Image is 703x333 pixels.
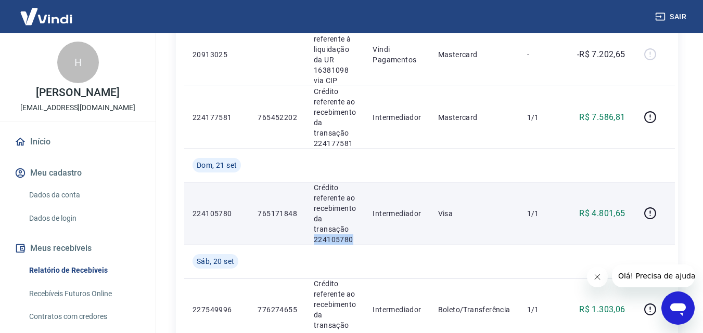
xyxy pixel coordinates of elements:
[12,237,143,260] button: Meus recebíveis
[527,304,558,315] p: 1/1
[438,304,510,315] p: Boleto/Transferência
[20,102,135,113] p: [EMAIL_ADDRESS][DOMAIN_NAME]
[193,112,241,123] p: 224177581
[612,264,695,287] iframe: Mensagem da empresa
[25,208,143,229] a: Dados de login
[197,256,234,267] span: Sáb, 20 set
[527,112,558,123] p: 1/1
[25,306,143,327] a: Contratos com credores
[438,49,510,60] p: Mastercard
[373,208,421,219] p: Intermediador
[193,304,241,315] p: 227549996
[25,260,143,281] a: Relatório de Recebíveis
[193,49,241,60] p: 20913025
[314,182,356,245] p: Crédito referente ao recebimento da transação 224105780
[373,304,421,315] p: Intermediador
[527,208,558,219] p: 1/1
[258,208,297,219] p: 765171848
[12,1,80,32] img: Vindi
[25,283,143,304] a: Recebíveis Futuros Online
[25,184,143,206] a: Dados da conta
[579,207,625,220] p: R$ 4.801,65
[373,44,421,65] p: Vindi Pagamentos
[12,162,143,184] button: Meu cadastro
[438,112,510,123] p: Mastercard
[36,87,119,98] p: [PERSON_NAME]
[373,112,421,123] p: Intermediador
[12,130,143,153] a: Início
[661,291,695,325] iframe: Botão para abrir a janela de mensagens
[193,208,241,219] p: 224105780
[577,48,625,61] p: -R$ 7.202,65
[57,42,99,83] div: H
[438,208,510,219] p: Visa
[587,267,608,287] iframe: Fechar mensagem
[258,304,297,315] p: 776274655
[314,23,356,86] p: Débito referente à liquidação da UR 16381098 via CIP
[653,7,691,26] button: Sair
[258,112,297,123] p: 765452202
[579,303,625,316] p: R$ 1.303,06
[314,86,356,149] p: Crédito referente ao recebimento da transação 224177581
[197,160,237,170] span: Dom, 21 set
[6,7,87,16] span: Olá! Precisa de ajuda?
[579,111,625,124] p: R$ 7.586,81
[527,49,558,60] p: -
